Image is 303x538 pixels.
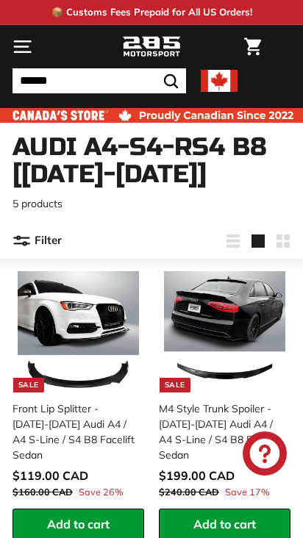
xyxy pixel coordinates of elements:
span: $199.00 CAD [159,468,235,483]
span: Save 17% [225,485,270,499]
span: $240.00 CAD [159,486,219,498]
div: M4 Style Trunk Spoiler - [DATE]-[DATE] Audi A4 / A4 S-Line / S4 B8 Facelift Sedan [159,401,282,463]
input: Search [13,68,186,93]
p: 📦 Customs Fees Prepaid for All US Orders! [51,5,252,20]
a: Sale Front Lip Splitter - [DATE]-[DATE] Audi A4 / A4 S-Line / S4 B8 Facelift Sedan Save 26% [13,266,144,509]
inbox-online-store-chat: Shopify online store chat [238,431,291,479]
a: Sale M4 Style Trunk Spoiler - [DATE]-[DATE] Audi A4 / A4 S-Line / S4 B8 Facelift Sedan Save 17% [159,266,290,509]
span: $160.00 CAD [13,486,73,498]
div: Sale [13,378,44,392]
p: 5 products [13,196,290,212]
div: Sale [160,378,190,392]
span: $119.00 CAD [13,468,88,483]
span: Save 26% [79,485,124,499]
a: Cart [237,26,268,68]
h1: Audi A4-S4-RS4 B8 [[DATE]-[DATE]] [13,134,290,189]
span: Add to cart [193,517,256,531]
div: Front Lip Splitter - [DATE]-[DATE] Audi A4 / A4 S-Line / S4 B8 Facelift Sedan [13,401,135,463]
button: Filter [13,223,62,259]
span: Add to cart [47,517,110,531]
img: Logo_285_Motorsport_areodynamics_components [122,35,181,60]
